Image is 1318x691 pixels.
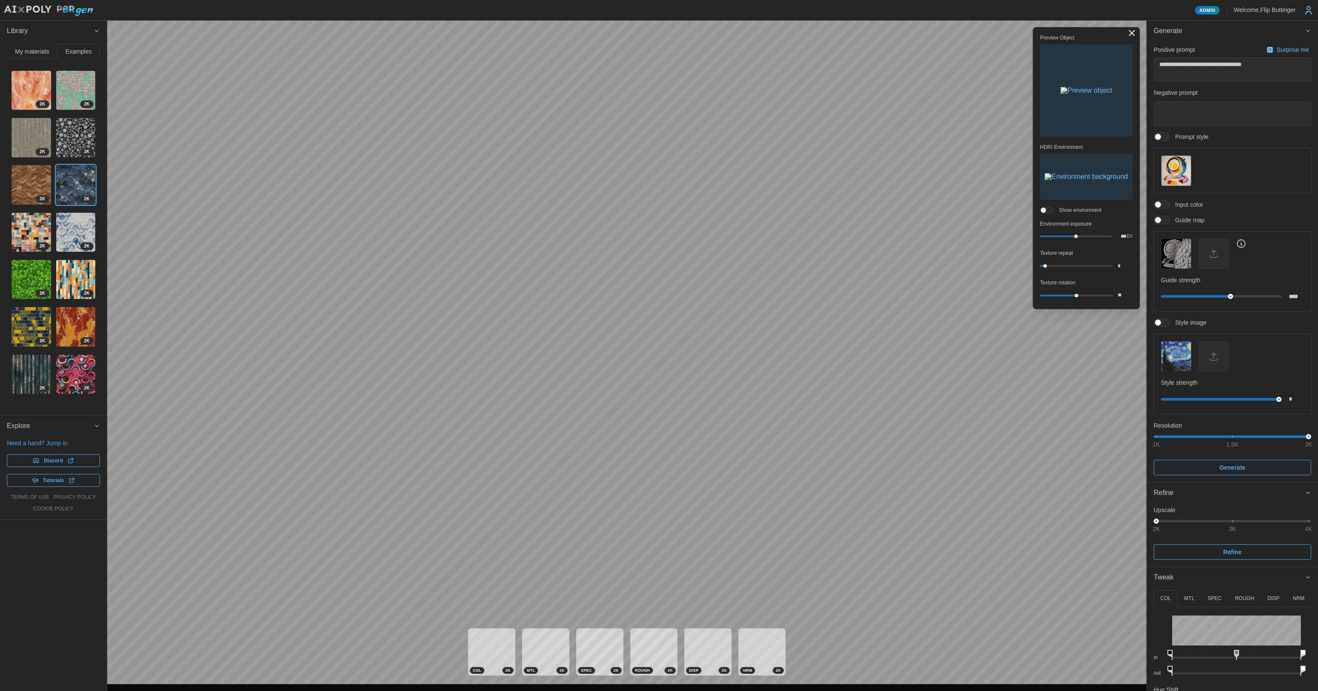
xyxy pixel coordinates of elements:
a: PtnkfkJ0rlOgzqPVzBbq2K [56,307,96,347]
span: 2 K [84,338,90,344]
p: Resolution [1154,421,1311,430]
img: BaNnYycJ0fHhekiD6q2s [56,213,96,252]
span: Admin [1199,6,1215,14]
p: Negative prompt [1154,88,1311,97]
span: Discord [44,455,63,467]
a: HoR2omZZLXJGORTLu1Xa2K [11,212,51,253]
span: Input color [1170,200,1203,209]
span: Show environment [1054,207,1101,214]
button: Generate [1147,21,1318,42]
span: 2 K [559,667,565,673]
img: xFUu4JYEYTMgrsbqNkuZ [12,118,51,157]
button: Preview object [1040,44,1133,137]
p: Positive prompt [1154,45,1195,54]
a: xFUu4JYEYTMgrsbqNkuZ2K [11,118,51,158]
img: x8yfbN4GTchSu5dOOcil [12,71,51,110]
span: 2 K [39,101,45,108]
a: rHikvvBoB3BgiCY53ZRV2K [56,118,96,158]
img: VHlsLYLO2dYIXbUDQv9T [12,355,51,394]
span: 2 K [776,667,781,673]
p: Surprise me [1277,45,1311,54]
img: Environment background [1045,173,1128,180]
span: Library [7,21,94,42]
button: Prompt style [1161,155,1191,186]
a: Hz2WzdisDSdMN9J5i1Bs2K [56,165,96,205]
img: Preview object [1061,87,1112,94]
img: AIxPoly PBRgen [3,5,94,17]
span: ROUGH [635,667,650,673]
p: COL [1160,595,1171,602]
a: Discord [7,454,100,467]
span: 2 K [84,243,90,250]
span: Generate [1219,460,1245,475]
span: Explore [7,416,94,437]
span: 2 K [84,385,90,392]
a: JRFGPhhRt5Yj1BDkBmTq2K [11,260,51,300]
button: Environment background [1040,154,1133,200]
a: SqvTK9WxGY1p835nerRz2K [11,307,51,347]
span: 2 K [84,290,90,297]
span: Tweak [1154,567,1305,588]
p: Welcome, Flip Buttinger [1234,6,1296,14]
p: Guide strength [1161,276,1304,284]
span: 2 K [39,148,45,155]
span: 2 K [39,338,45,344]
p: Texture rotation [1040,279,1133,287]
p: Texture repeat [1040,250,1133,257]
div: Refine [1147,504,1318,567]
p: MTL [1184,595,1194,602]
img: Prompt style [1161,156,1191,185]
span: Prompt style [1170,133,1209,141]
p: Need a hand? Jump in: [7,439,100,447]
p: out [1154,670,1165,677]
img: rHikvvBoB3BgiCY53ZRV [56,118,96,157]
img: PtnkfkJ0rlOgzqPVzBbq [56,307,96,347]
span: Generate [1154,21,1305,42]
span: 2 K [39,290,45,297]
span: Style image [1170,318,1206,327]
p: Upscale [1154,506,1311,514]
span: Examples [66,48,92,54]
span: 2 K [39,196,45,202]
span: COL [473,667,481,673]
span: 2 K [668,667,673,673]
span: 2 K [84,196,90,202]
button: Refine [1147,483,1318,504]
p: Style strength [1161,378,1304,387]
span: 2 K [84,101,90,108]
p: ROUGH [1235,595,1255,602]
span: SPEC [581,667,592,673]
p: NRM [1293,595,1304,602]
p: HDRI Environment [1040,144,1133,151]
span: Refine [1223,545,1242,559]
img: Style image [1161,341,1191,371]
span: NRM [743,667,752,673]
p: in [1154,654,1165,661]
button: Tweak [1147,567,1318,588]
img: JRFGPhhRt5Yj1BDkBmTq [12,260,51,299]
span: Guide map [1170,216,1204,224]
p: EV [1127,234,1133,238]
span: 2 K [614,667,619,673]
div: Generate [1147,42,1318,482]
div: Refine [1154,488,1305,498]
a: E0WDekRgOSM6MXRuYTC42K [56,260,96,300]
a: BaNnYycJ0fHhekiD6q2s2K [56,212,96,253]
a: privacy policy [54,494,96,501]
span: MTL [527,667,535,673]
button: Refine [1154,544,1311,560]
a: cookie policy [33,505,73,513]
a: Tutorials [7,474,100,487]
a: terms of use [11,494,49,501]
span: 2 K [39,243,45,250]
img: E0WDekRgOSM6MXRuYTC4 [56,260,96,299]
img: Guide map [1161,239,1191,269]
p: Environment exposure [1040,220,1133,228]
img: A4Ip82XD3EJnSCKI0NXd [56,71,96,110]
span: Tutorials [43,474,64,486]
span: 2 K [722,667,727,673]
img: SqvTK9WxGY1p835nerRz [12,307,51,347]
img: xGfjer9ro03ZFYxz6oRE [12,165,51,205]
a: A4Ip82XD3EJnSCKI0NXd2K [56,70,96,111]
